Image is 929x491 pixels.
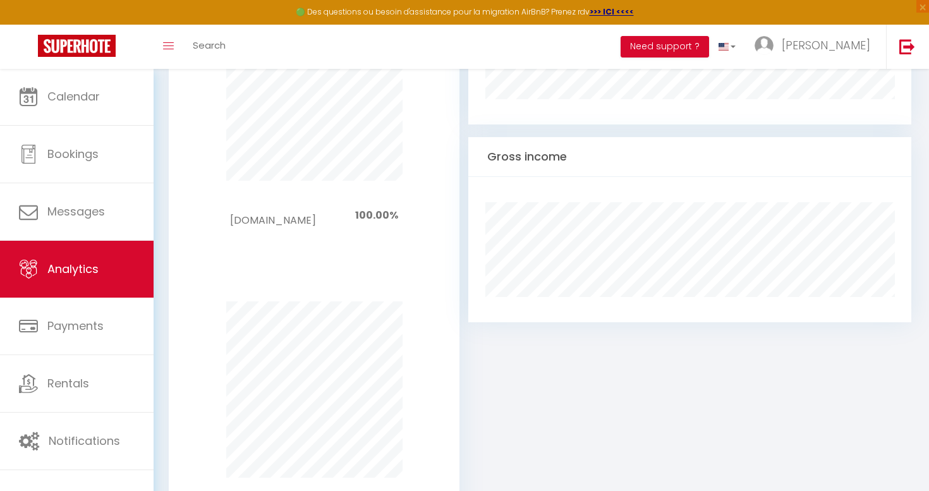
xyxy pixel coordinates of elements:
span: [PERSON_NAME] [782,37,870,53]
span: Bookings [47,146,99,162]
span: Rentals [47,375,89,391]
span: Payments [47,318,104,334]
img: Super Booking [38,35,116,57]
button: Need support ? [621,36,709,58]
td: [DOMAIN_NAME] [230,200,315,232]
a: Search [183,25,235,69]
span: Messages [47,203,105,219]
div: Gross income [468,137,912,177]
span: 100.00% [355,208,398,222]
span: Analytics [47,261,99,277]
a: >>> ICI <<<< [590,6,634,17]
span: Calendar [47,88,100,104]
img: logout [899,39,915,54]
span: Search [193,39,226,52]
img: ... [755,36,774,55]
a: ... [PERSON_NAME] [745,25,886,69]
span: Notifications [49,433,120,449]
